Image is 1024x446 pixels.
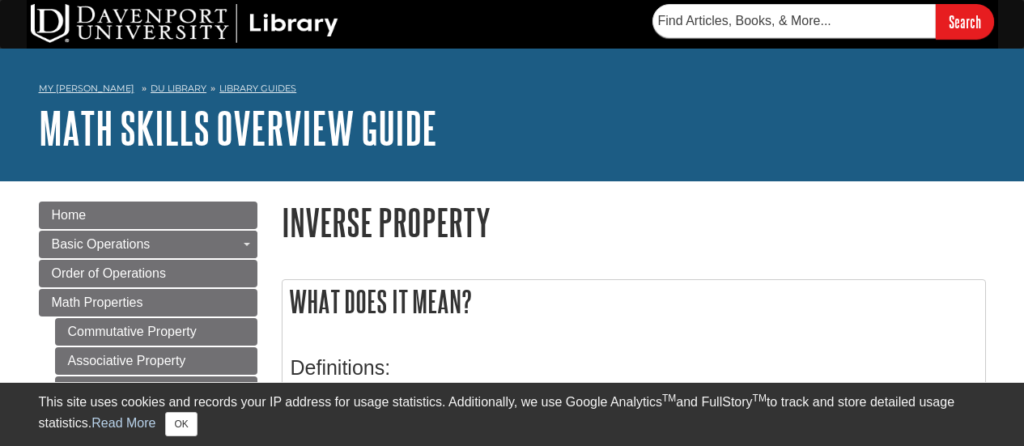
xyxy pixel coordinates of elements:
[52,237,151,251] span: Basic Operations
[39,260,257,287] a: Order of Operations
[39,78,986,104] nav: breadcrumb
[291,356,977,380] h3: Definitions:
[39,393,986,436] div: This site uses cookies and records your IP address for usage statistics. Additionally, we use Goo...
[55,318,257,346] a: Commutative Property
[652,4,936,38] input: Find Articles, Books, & More...
[31,4,338,43] img: DU Library
[753,393,767,404] sup: TM
[219,83,296,94] a: Library Guides
[282,202,986,243] h1: Inverse Property
[91,416,155,430] a: Read More
[936,4,994,39] input: Search
[52,295,143,309] span: Math Properties
[652,4,994,39] form: Searches DU Library's articles, books, and more
[39,231,257,258] a: Basic Operations
[52,266,166,280] span: Order of Operations
[55,376,257,404] a: Distributive Property
[39,202,257,229] a: Home
[662,393,676,404] sup: TM
[39,289,257,316] a: Math Properties
[39,82,134,96] a: My [PERSON_NAME]
[151,83,206,94] a: DU Library
[55,347,257,375] a: Associative Property
[165,412,197,436] button: Close
[283,280,985,323] h2: What does it mean?
[39,103,437,153] a: Math Skills Overview Guide
[52,208,87,222] span: Home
